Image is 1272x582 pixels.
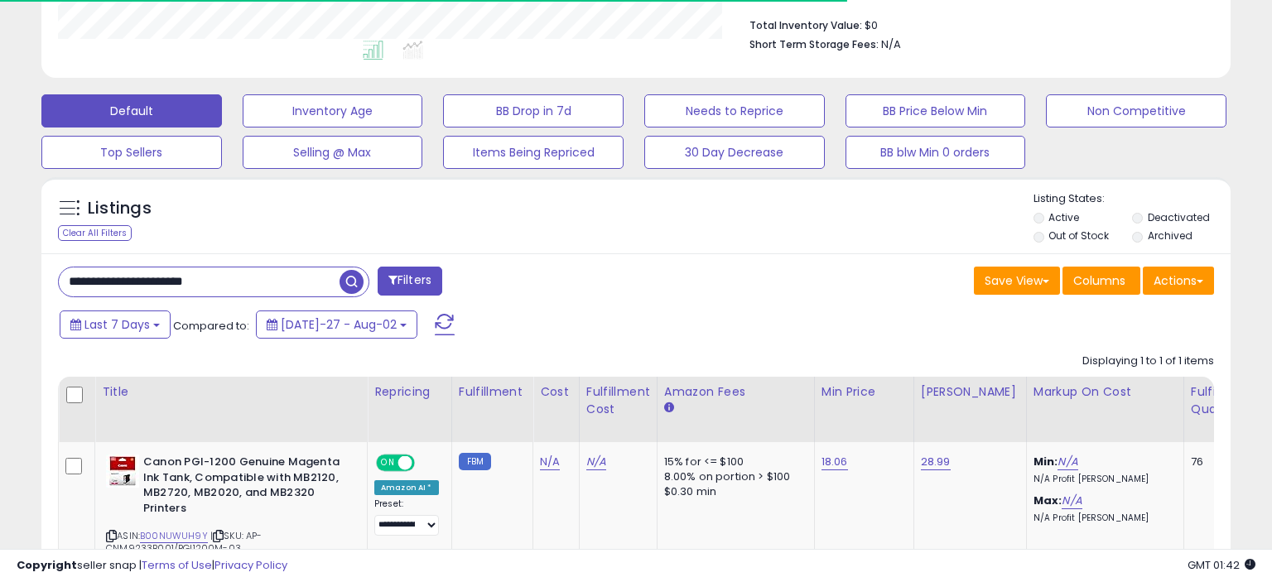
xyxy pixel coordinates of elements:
[41,136,222,169] button: Top Sellers
[140,529,208,543] a: B00NUWUH9Y
[17,557,77,573] strong: Copyright
[17,558,287,574] div: seller snap | |
[921,383,1019,401] div: [PERSON_NAME]
[374,480,439,495] div: Amazon AI *
[1188,557,1255,573] span: 2025-08-11 01:42 GMT
[1033,493,1062,508] b: Max:
[142,557,212,573] a: Terms of Use
[540,383,572,401] div: Cost
[58,225,132,241] div: Clear All Filters
[1033,474,1171,485] p: N/A Profit [PERSON_NAME]
[412,456,439,470] span: OFF
[1048,210,1079,224] label: Active
[664,455,802,469] div: 15% for <= $100
[846,94,1026,127] button: BB Price Below Min
[41,94,222,127] button: Default
[1033,191,1231,207] p: Listing States:
[1026,377,1183,442] th: The percentage added to the cost of goods (COGS) that forms the calculator for Min & Max prices.
[974,267,1060,295] button: Save View
[1148,210,1210,224] label: Deactivated
[1143,267,1214,295] button: Actions
[443,136,624,169] button: Items Being Repriced
[749,37,879,51] b: Short Term Storage Fees:
[821,383,907,401] div: Min Price
[540,454,560,470] a: N/A
[1062,493,1082,509] a: N/A
[374,498,439,536] div: Preset:
[586,454,606,470] a: N/A
[664,469,802,484] div: 8.00% on portion > $100
[106,455,139,488] img: 41-f-m9z3-L._SL40_.jpg
[1046,94,1226,127] button: Non Competitive
[102,383,360,401] div: Title
[1191,455,1242,469] div: 76
[921,454,951,470] a: 28.99
[443,94,624,127] button: BB Drop in 7d
[1062,267,1140,295] button: Columns
[60,310,171,339] button: Last 7 Days
[214,557,287,573] a: Privacy Policy
[846,136,1026,169] button: BB blw Min 0 orders
[664,383,807,401] div: Amazon Fees
[749,18,862,32] b: Total Inventory Value:
[1191,383,1248,418] div: Fulfillable Quantity
[459,453,491,470] small: FBM
[821,454,848,470] a: 18.06
[84,316,150,333] span: Last 7 Days
[1058,454,1077,470] a: N/A
[374,383,445,401] div: Repricing
[143,455,344,520] b: Canon PGI-1200 Genuine Magenta Ink Tank, Compatible with MB2120, MB2720, MB2020, and MB2320 Printers
[664,484,802,499] div: $0.30 min
[664,401,674,416] small: Amazon Fees.
[749,14,1202,34] li: $0
[243,94,423,127] button: Inventory Age
[881,36,901,52] span: N/A
[378,456,398,470] span: ON
[644,94,825,127] button: Needs to Reprice
[644,136,825,169] button: 30 Day Decrease
[1033,512,1171,524] p: N/A Profit [PERSON_NAME]
[106,529,263,554] span: | SKU: AP-CNM9233B001/PGI1200M-03
[1073,272,1125,289] span: Columns
[1033,383,1177,401] div: Markup on Cost
[378,267,442,296] button: Filters
[243,136,423,169] button: Selling @ Max
[1082,354,1214,369] div: Displaying 1 to 1 of 1 items
[1033,454,1058,469] b: Min:
[1048,228,1109,243] label: Out of Stock
[459,383,526,401] div: Fulfillment
[281,316,397,333] span: [DATE]-27 - Aug-02
[256,310,417,339] button: [DATE]-27 - Aug-02
[88,197,152,220] h5: Listings
[586,383,650,418] div: Fulfillment Cost
[1148,228,1192,243] label: Archived
[173,318,249,334] span: Compared to:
